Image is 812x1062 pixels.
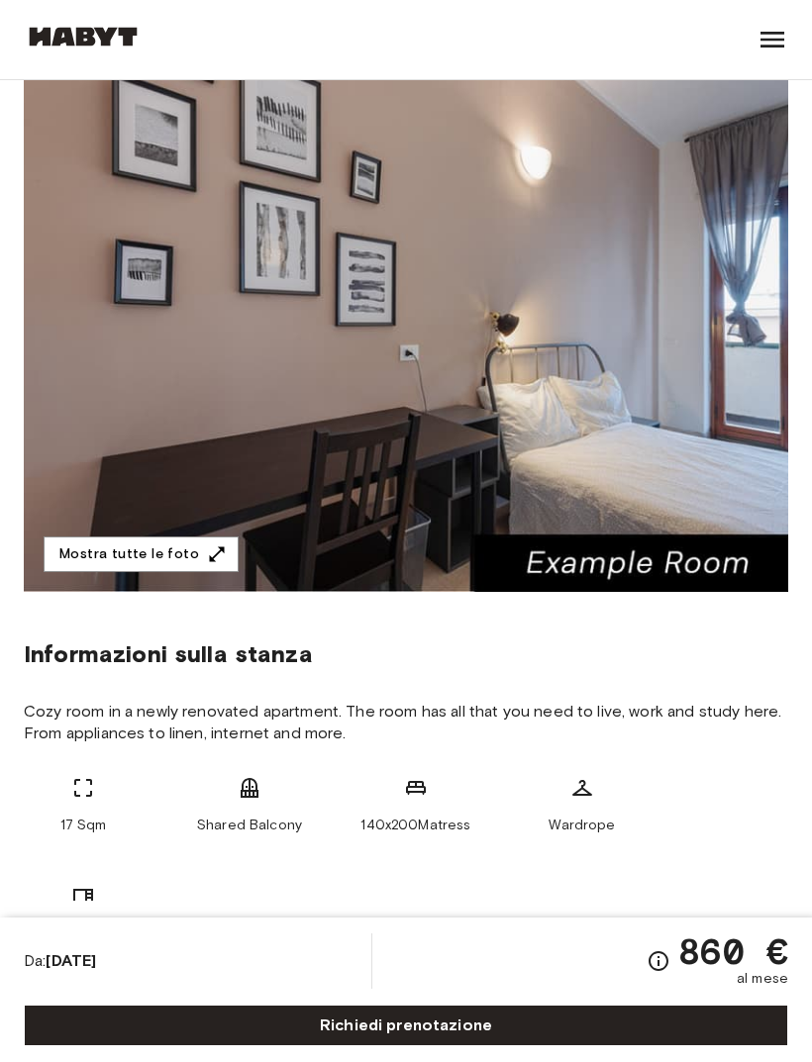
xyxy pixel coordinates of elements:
b: [DATE] [46,951,96,970]
span: Wardrope [549,816,615,835]
svg: Verifica i dettagli delle spese nella sezione 'Riassunto dei Costi'. Si prega di notare che gli s... [647,949,670,973]
span: Shared Balcony [197,816,302,835]
img: Habyt [24,27,143,47]
a: Richiedi prenotazione [24,1005,788,1046]
span: 17 Sqm [60,816,107,835]
img: Marketing picture of unit IT-14-030-002-06H [24,65,788,592]
button: Mostra tutte le foto [44,536,239,573]
span: Cozy room in a newly renovated apartment. The room has all that you need to live, work and study ... [24,701,788,744]
span: al mese [737,969,788,989]
span: 140x200Matress [360,816,470,835]
span: Da: [24,950,96,972]
span: Informazioni sulla stanza [24,639,788,669]
span: 860 € [678,933,788,969]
